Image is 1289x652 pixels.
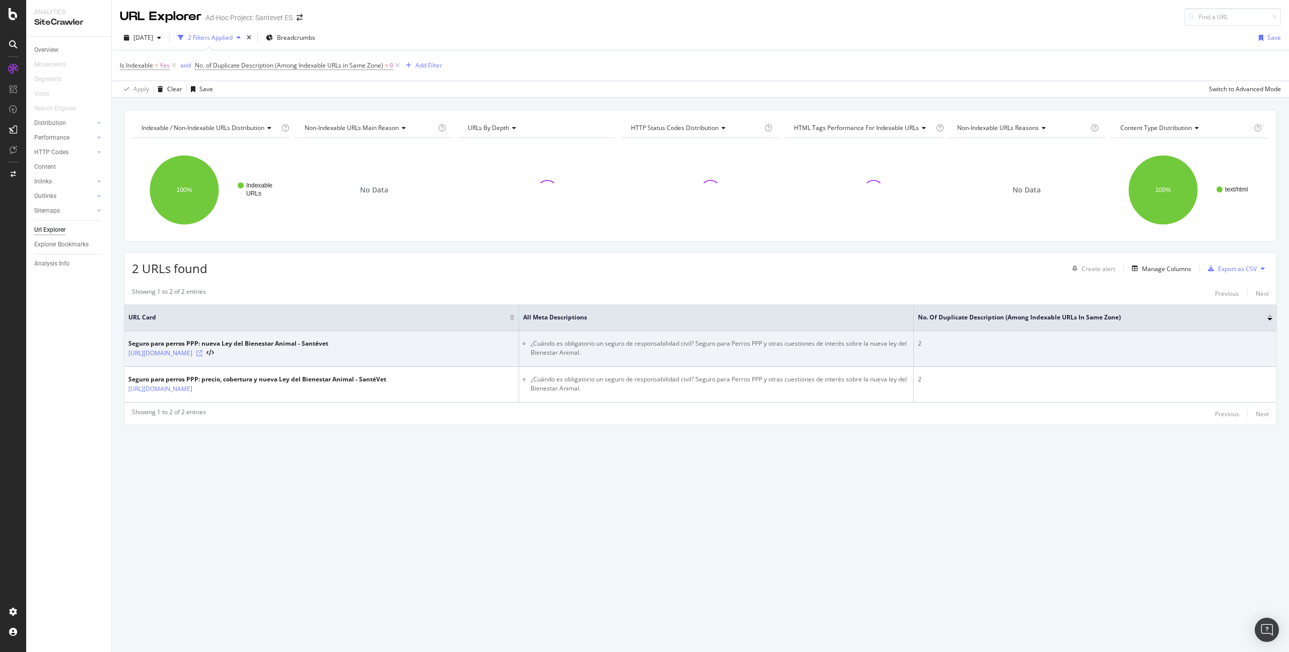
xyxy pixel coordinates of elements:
[34,225,104,235] a: Url Explorer
[34,103,86,114] a: Search Engines
[1120,123,1192,132] span: Content Type Distribution
[34,45,58,55] div: Overview
[196,350,202,356] a: Visit Online Page
[1218,265,1257,273] div: Export as CSV
[34,147,68,158] div: HTTP Codes
[918,339,1272,348] div: 2
[246,182,272,189] text: Indexable
[1068,260,1115,277] button: Create alert
[245,33,253,43] div: times
[120,81,149,97] button: Apply
[34,162,104,172] a: Content
[206,350,214,357] button: View HTML Source
[128,348,192,358] a: [URL][DOMAIN_NAME]
[34,258,104,269] a: Analysis Info
[199,85,213,93] div: Save
[262,30,319,46] button: Breadcrumbs
[1256,287,1269,299] button: Next
[531,375,909,393] li: ¿Cuándo es obligatorio un seguro de responsabilidad civil? Seguro para Perros PPP y otras cuestio...
[205,13,293,23] div: Ad-Hoc Project: Santevet ES
[34,45,104,55] a: Overview
[1155,186,1171,193] text: 100%
[468,123,509,132] span: URLs by Depth
[1082,265,1115,273] div: Create alert
[34,258,69,269] div: Analysis Info
[174,30,245,46] button: 2 Filters Applied
[34,59,76,70] a: Movements
[1205,81,1281,97] button: Switch to Advanced Mode
[794,123,919,132] span: HTML Tags Performance for Indexable URLs
[34,74,61,85] div: Segments
[133,85,149,93] div: Apply
[188,33,233,42] div: 2 Filters Applied
[1184,8,1281,26] input: Find a URL
[132,287,206,299] div: Showing 1 to 2 of 2 entries
[34,225,65,235] div: Url Explorer
[1209,85,1281,93] div: Switch to Advanced Mode
[132,146,290,234] svg: A chart.
[34,89,49,99] div: Visits
[34,176,52,187] div: Inlinks
[1267,33,1281,42] div: Save
[187,81,213,97] button: Save
[128,375,386,384] div: Seguro para perros PPP: precio, cobertura y nueva Ley del Bienestar Animal - SantéVet
[128,339,328,348] div: Seguro para perros PPP: nueva Ley del Bienestar Animal - Santévet
[167,85,182,93] div: Clear
[466,120,607,136] h4: URLs by Depth
[34,239,89,250] div: Explorer Bookmarks
[1256,410,1269,418] div: Next
[139,120,279,136] h4: Indexable / Non-Indexable URLs Distribution
[1255,618,1279,642] div: Open Intercom Messenger
[1118,120,1252,136] h4: Content Type Distribution
[277,33,315,42] span: Breadcrumbs
[955,120,1089,136] h4: Non-Indexable URLs Reasons
[34,147,94,158] a: HTTP Codes
[1215,289,1239,298] div: Previous
[34,176,94,187] a: Inlinks
[34,118,66,128] div: Distribution
[180,60,191,70] button: and
[1111,146,1269,234] svg: A chart.
[918,375,1272,384] div: 2
[34,118,94,128] a: Distribution
[629,120,762,136] h4: HTTP Status Codes Distribution
[141,123,264,132] span: Indexable / Non-Indexable URLs distribution
[34,162,56,172] div: Content
[303,120,436,136] h4: Non-Indexable URLs Main Reason
[34,206,60,216] div: Sitemaps
[415,61,442,70] div: Add Filter
[1128,263,1191,275] button: Manage Columns
[1256,289,1269,298] div: Next
[1256,408,1269,420] button: Next
[360,185,388,195] span: No Data
[195,61,383,70] span: No. of Duplicate Description (Among Indexable URLs in Same Zone)
[34,17,103,28] div: SiteCrawler
[918,313,1252,322] span: No. of Duplicate Description (Among Indexable URLs in Same Zone)
[1013,185,1041,195] span: No Data
[34,103,76,114] div: Search Engines
[297,14,303,21] div: arrow-right-arrow-left
[34,59,66,70] div: Movements
[390,58,393,73] span: 0
[120,61,153,70] span: Is Indexable
[531,339,909,357] li: ¿Cuándo es obligatorio un seguro de responsabilidad civil? Seguro para Perros PPP y otras cuestio...
[385,61,388,70] span: >
[305,123,399,132] span: Non-Indexable URLs Main Reason
[631,123,719,132] span: HTTP Status Codes Distribution
[154,81,182,97] button: Clear
[128,313,507,322] span: URL Card
[34,191,56,202] div: Outlinks
[1225,186,1248,193] text: text/html
[132,260,207,277] span: 2 URLs found
[128,384,192,394] a: [URL][DOMAIN_NAME]
[34,89,59,99] a: Visits
[133,33,153,42] span: 2025 Aug. 27th
[246,190,261,197] text: URLs
[523,313,894,322] span: All Meta Descriptions
[1215,287,1239,299] button: Previous
[1215,410,1239,418] div: Previous
[34,8,103,17] div: Analytics
[177,186,192,193] text: 100%
[34,206,94,216] a: Sitemaps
